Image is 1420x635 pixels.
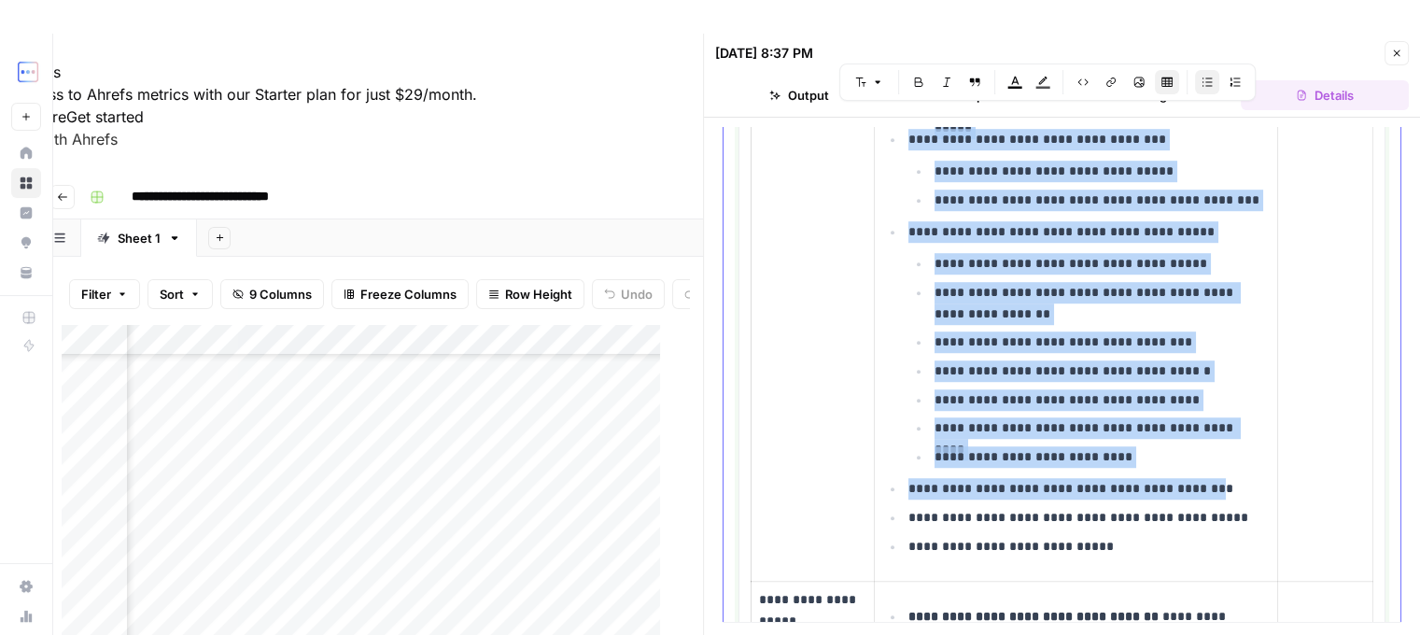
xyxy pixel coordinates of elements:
a: Opportunities [11,228,41,258]
a: Settings [11,571,41,601]
button: Output [715,80,883,110]
button: 9 Columns [220,279,324,309]
a: Browse [11,168,41,198]
a: Your Data [11,258,41,288]
button: Details [1241,80,1409,110]
div: Sheet 1 [118,229,161,247]
span: Undo [621,285,653,303]
span: Sort [160,285,184,303]
button: Get started [66,106,144,128]
span: Freeze Columns [360,285,457,303]
a: Usage [11,601,41,631]
button: Freeze Columns [331,279,469,309]
a: Sheet 1 [81,219,197,257]
button: Undo [592,279,665,309]
a: Insights [11,198,41,228]
button: Row Height [476,279,584,309]
button: Filter [69,279,140,309]
button: Sort [148,279,213,309]
div: [DATE] 8:37 PM [715,44,813,63]
span: Row Height [505,285,572,303]
span: Filter [81,285,111,303]
span: 9 Columns [249,285,312,303]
